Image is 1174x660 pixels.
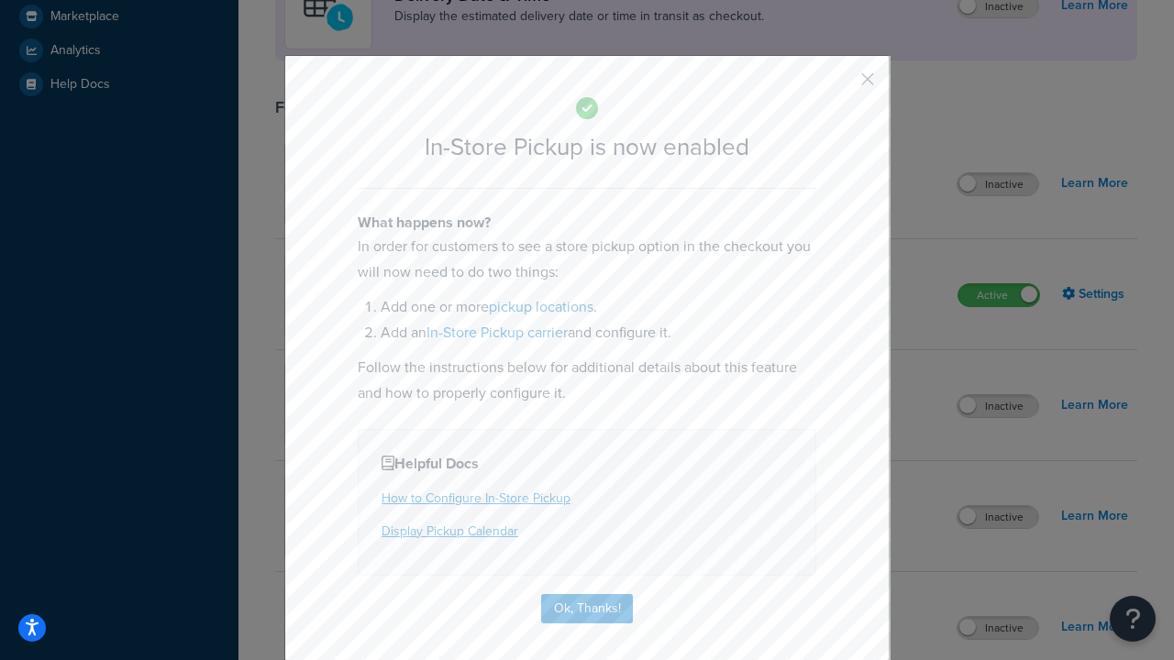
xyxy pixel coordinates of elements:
[489,296,593,317] a: pickup locations
[358,355,816,406] p: Follow the instructions below for additional details about this feature and how to properly confi...
[382,489,570,508] a: How to Configure In-Store Pickup
[541,594,633,623] button: Ok, Thanks!
[382,522,518,541] a: Display Pickup Calendar
[358,134,816,160] h2: In-Store Pickup is now enabled
[426,322,568,343] a: In-Store Pickup carrier
[382,453,792,475] h4: Helpful Docs
[381,294,816,320] li: Add one or more .
[358,234,816,285] p: In order for customers to see a store pickup option in the checkout you will now need to do two t...
[358,212,816,234] h4: What happens now?
[381,320,816,346] li: Add an and configure it.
